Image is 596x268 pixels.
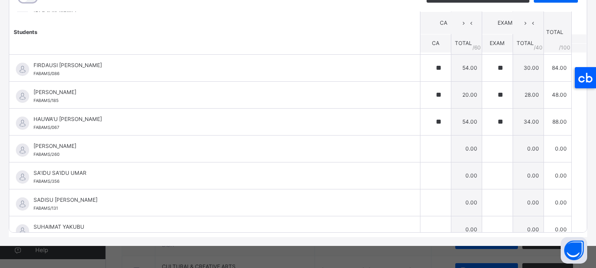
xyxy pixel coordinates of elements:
[16,170,29,184] img: default.svg
[34,88,400,96] span: [PERSON_NAME]
[544,108,571,135] td: 88.00
[34,223,400,231] span: SUHAIMAT YAKUBU
[513,216,544,243] td: 0.00
[16,197,29,211] img: default.svg
[34,61,400,69] span: FIRDAUSI [PERSON_NAME]
[455,40,472,46] span: TOTAL
[34,142,400,150] span: [PERSON_NAME]
[14,28,37,35] span: Students
[34,71,60,76] span: FABAMS/086
[451,108,482,135] td: 54.00
[451,135,482,162] td: 0.00
[544,135,571,162] td: 0.00
[432,40,439,46] span: CA
[34,98,59,103] span: FABAMS/185
[513,162,544,189] td: 0.00
[513,108,544,135] td: 34.00
[544,189,571,216] td: 0.00
[34,115,400,123] span: HAUWA'U [PERSON_NAME]
[513,135,544,162] td: 0.00
[451,189,482,216] td: 0.00
[559,43,570,51] span: /100
[544,162,571,189] td: 0.00
[490,40,505,46] span: EXAM
[544,81,571,108] td: 48.00
[544,216,571,243] td: 0.00
[34,206,58,211] span: FABAMS/131
[451,162,482,189] td: 0.00
[472,43,481,51] span: / 60
[16,90,29,103] img: default.svg
[489,19,522,27] span: EXAM
[544,11,571,53] th: TOTAL
[427,19,460,27] span: CA
[544,54,571,81] td: 84.00
[561,237,587,264] button: Open asap
[34,125,59,130] span: FABAMS/067
[16,63,29,76] img: default.svg
[16,117,29,130] img: default.svg
[534,43,543,51] span: / 40
[451,54,482,81] td: 54.00
[34,179,60,184] span: FABAMS/356
[451,216,482,243] td: 0.00
[451,81,482,108] td: 20.00
[34,169,400,177] span: SA'IDU SA'IDU UMAR
[16,224,29,238] img: default.svg
[34,152,60,157] span: FABAMS/260
[513,81,544,108] td: 28.00
[517,40,534,46] span: TOTAL
[513,54,544,81] td: 30.00
[34,196,400,204] span: SADISU [PERSON_NAME]
[513,189,544,216] td: 0.00
[16,143,29,157] img: default.svg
